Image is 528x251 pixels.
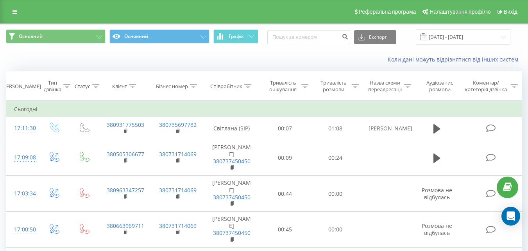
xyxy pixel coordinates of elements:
td: 00:09 [260,140,310,176]
a: 380663969711 [107,222,144,229]
span: Розмова не відбулась [422,186,452,201]
td: [PERSON_NAME] [204,176,260,212]
span: Реферальна програма [359,9,416,15]
button: Графік [213,29,258,43]
td: [PERSON_NAME] [204,212,260,248]
button: Основний [6,29,106,43]
td: 01:08 [310,117,361,140]
td: [PERSON_NAME] [361,117,413,140]
td: 00:00 [310,212,361,248]
div: Бізнес номер [156,83,188,90]
div: Open Intercom Messenger [501,207,520,226]
span: Розмова не відбулась [422,222,452,237]
td: 00:44 [260,176,310,212]
div: 17:00:50 [14,222,30,237]
span: Основний [19,33,43,40]
div: Тривалість розмови [317,79,350,93]
div: Тип дзвінка [44,79,61,93]
td: 00:45 [260,212,310,248]
a: 380737450450 [213,157,251,165]
div: Статус [75,83,90,90]
td: 00:07 [260,117,310,140]
input: Пошук за номером [267,30,350,44]
td: Світлана (SIP) [204,117,260,140]
div: Тривалість очікування [267,79,299,93]
a: 380735697782 [159,121,197,128]
a: 380731714069 [159,222,197,229]
td: [PERSON_NAME] [204,140,260,176]
div: 17:03:34 [14,186,30,201]
button: Основний [109,29,209,43]
td: 00:00 [310,176,361,212]
div: Назва схеми переадресації [368,79,402,93]
div: Співробітник [210,83,242,90]
a: 380731714069 [159,186,197,194]
span: Налаштування профілю [430,9,490,15]
td: 00:24 [310,140,361,176]
span: Графік [229,34,244,39]
a: 380737450450 [213,229,251,237]
a: 380737450450 [213,193,251,201]
a: 380931775503 [107,121,144,128]
div: Клієнт [112,83,127,90]
a: Коли дані можуть відрізнятися вiд інших систем [388,56,522,63]
div: Аудіозапис розмови [420,79,460,93]
div: 17:11:30 [14,121,30,136]
a: 380505306677 [107,150,144,158]
div: 17:09:08 [14,150,30,165]
a: 380963347257 [107,186,144,194]
span: Вихід [504,9,517,15]
button: Експорт [354,30,396,44]
td: Сьогодні [6,101,522,117]
a: 380731714069 [159,150,197,158]
div: [PERSON_NAME] [2,83,41,90]
div: Коментар/категорія дзвінка [463,79,509,93]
